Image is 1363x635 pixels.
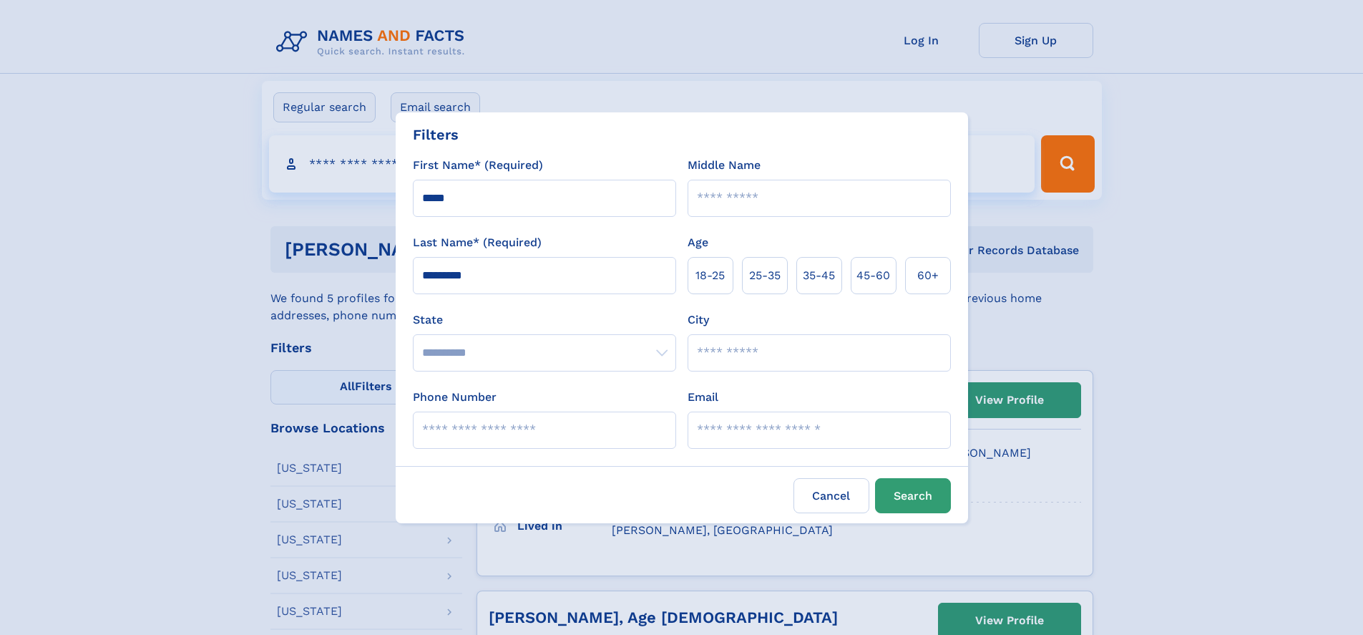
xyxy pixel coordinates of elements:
label: First Name* (Required) [413,157,543,174]
label: State [413,311,676,329]
span: 45‑60 [856,267,890,284]
span: 25‑35 [749,267,781,284]
button: Search [875,478,951,513]
label: Age [688,234,708,251]
span: 60+ [917,267,939,284]
span: 18‑25 [695,267,725,284]
label: Cancel [793,478,869,513]
label: Email [688,389,718,406]
label: City [688,311,709,329]
div: Filters [413,124,459,145]
label: Phone Number [413,389,497,406]
label: Middle Name [688,157,761,174]
span: 35‑45 [803,267,835,284]
label: Last Name* (Required) [413,234,542,251]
